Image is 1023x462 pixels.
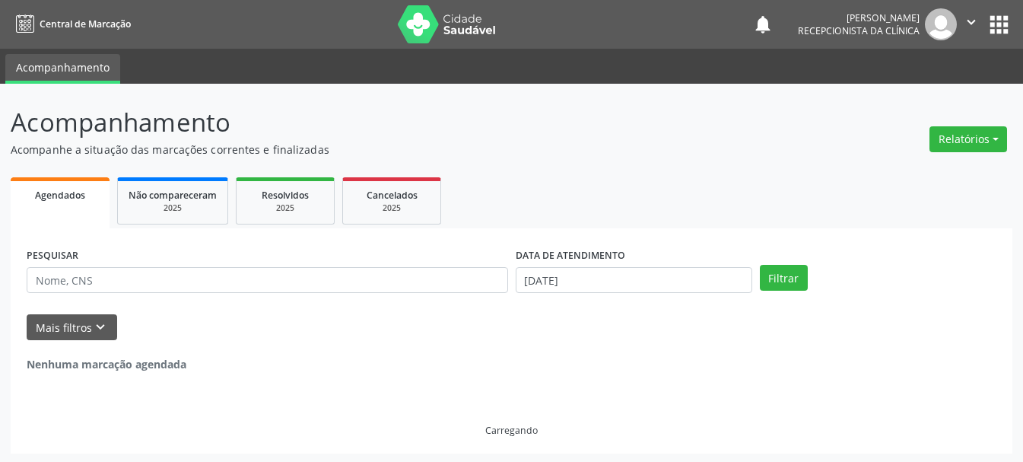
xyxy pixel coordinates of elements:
[929,126,1007,152] button: Relatórios
[27,244,78,268] label: PESQUISAR
[262,189,309,202] span: Resolvidos
[27,314,117,341] button: Mais filtroskeyboard_arrow_down
[92,319,109,336] i: keyboard_arrow_down
[798,11,920,24] div: [PERSON_NAME]
[485,424,538,437] div: Carregando
[798,24,920,37] span: Recepcionista da clínica
[986,11,1012,38] button: apps
[129,189,217,202] span: Não compareceram
[11,142,712,158] p: Acompanhe a situação das marcações correntes e finalizadas
[752,14,774,35] button: notifications
[11,104,712,142] p: Acompanhamento
[925,8,957,40] img: img
[957,8,986,40] button: 
[516,267,752,293] input: Selecione um intervalo
[367,189,418,202] span: Cancelados
[11,11,131,37] a: Central de Marcação
[129,202,217,214] div: 2025
[963,14,980,30] i: 
[35,189,85,202] span: Agendados
[760,265,808,291] button: Filtrar
[247,202,323,214] div: 2025
[354,202,430,214] div: 2025
[27,357,186,371] strong: Nenhuma marcação agendada
[5,54,120,84] a: Acompanhamento
[27,267,508,293] input: Nome, CNS
[40,18,131,30] span: Central de Marcação
[516,244,625,268] label: DATA DE ATENDIMENTO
